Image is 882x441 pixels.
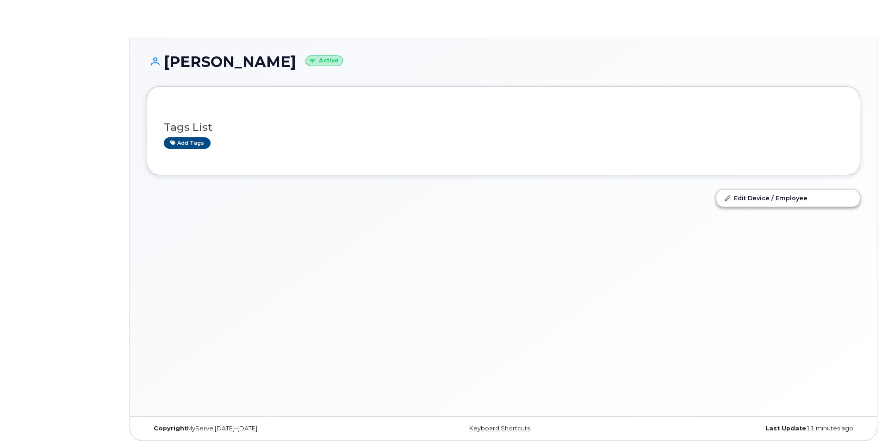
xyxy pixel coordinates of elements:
small: Active [305,55,343,66]
h3: Tags List [164,122,843,133]
div: MyServe [DATE]–[DATE] [147,425,385,432]
div: 11 minutes ago [622,425,860,432]
strong: Copyright [154,425,187,432]
h1: [PERSON_NAME] [147,54,860,70]
a: Edit Device / Employee [716,190,860,206]
strong: Last Update [765,425,806,432]
a: Add tags [164,137,211,149]
a: Keyboard Shortcuts [469,425,530,432]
